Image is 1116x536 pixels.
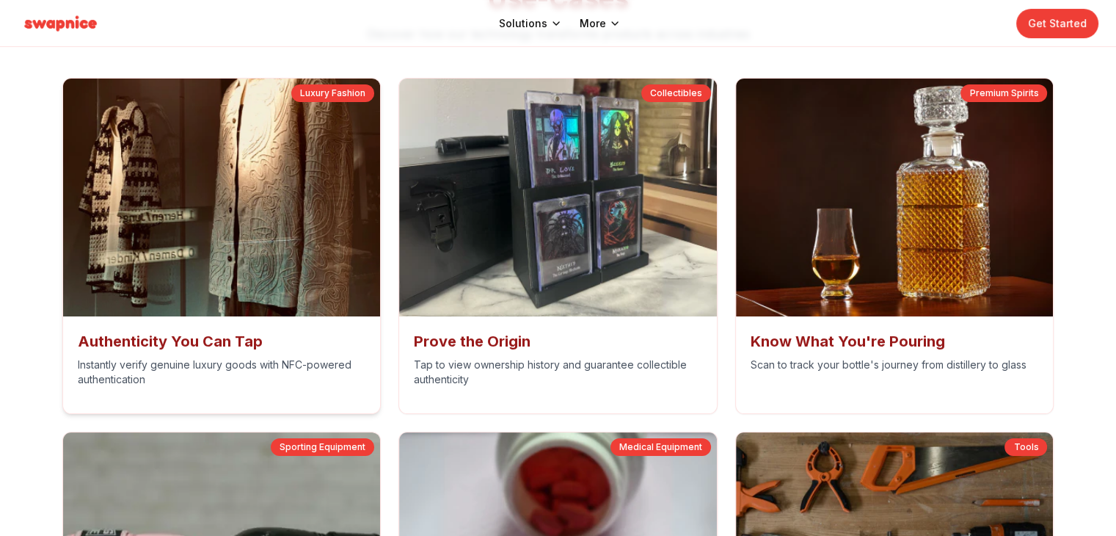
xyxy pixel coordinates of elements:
h3: Prove the Origin [414,331,702,352]
div: Collectibles [641,84,711,102]
div: Premium Spirits [960,84,1047,102]
p: Instantly verify genuine luxury goods with NFC-powered authentication [78,358,366,387]
img: Collector admiring rare trading cards [399,79,717,317]
div: Luxury Fashion [291,84,374,102]
button: Solutions [499,16,562,31]
a: Get Started [1016,9,1098,38]
p: Scan to track your bottle's journey from distillery to glass [751,358,1039,372]
img: Fashionista looking for luxury purses [55,73,388,323]
h3: Know What You're Pouring [751,331,1039,352]
div: Sporting Equipment [271,438,374,456]
p: Tap to view ownership history and guarantee collectible authenticity [414,358,702,387]
h3: Authenticity You Can Tap [78,331,366,352]
div: Medical Equipment [610,438,711,456]
img: Swapnice Logo [18,12,103,35]
img: Bartender pouring whiskey [736,79,1054,316]
button: More [580,16,621,31]
div: Tools [1004,438,1047,456]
